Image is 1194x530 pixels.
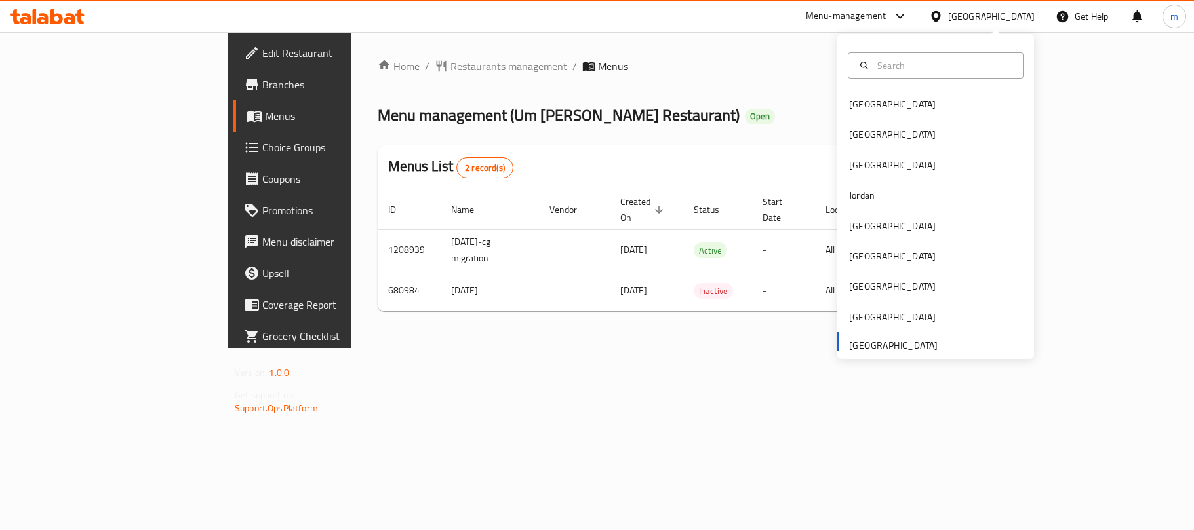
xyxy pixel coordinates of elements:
[598,58,628,74] span: Menus
[233,195,428,226] a: Promotions
[378,100,740,130] span: Menu management ( Um [PERSON_NAME] Restaurant )
[694,283,733,299] div: Inactive
[849,188,875,202] div: Jordan
[745,109,775,124] div: Open
[849,279,936,293] div: [GEOGRAPHIC_DATA]
[262,202,417,218] span: Promotions
[262,297,417,312] span: Coverage Report
[849,97,936,111] div: [GEOGRAPHIC_DATA]
[815,229,883,271] td: All
[745,111,775,122] span: Open
[549,202,594,218] span: Vendor
[378,190,1029,311] table: enhanced table
[435,58,567,74] a: Restaurants management
[849,249,936,263] div: [GEOGRAPHIC_DATA]
[694,202,736,218] span: Status
[262,234,417,250] span: Menu disclaimer
[451,202,491,218] span: Name
[752,271,815,311] td: -
[235,400,318,417] a: Support.OpsPlatform
[235,387,295,404] span: Get support on:
[233,320,428,352] a: Grocery Checklist
[826,202,867,218] span: Locale
[378,58,940,74] nav: breadcrumb
[233,132,428,163] a: Choice Groups
[806,9,886,24] div: Menu-management
[441,271,539,311] td: [DATE]
[849,127,936,142] div: [GEOGRAPHIC_DATA]
[456,157,513,178] div: Total records count
[620,194,667,225] span: Created On
[262,140,417,155] span: Choice Groups
[233,226,428,257] a: Menu disclaimer
[752,229,815,271] td: -
[849,158,936,172] div: [GEOGRAPHIC_DATA]
[233,163,428,195] a: Coupons
[233,69,428,100] a: Branches
[233,100,428,132] a: Menus
[262,328,417,344] span: Grocery Checklist
[763,194,799,225] span: Start Date
[233,257,428,289] a: Upsell
[694,243,727,258] span: Active
[849,310,936,324] div: [GEOGRAPHIC_DATA]
[620,241,647,258] span: [DATE]
[388,202,413,218] span: ID
[815,271,883,311] td: All
[620,282,647,299] span: [DATE]
[262,77,417,92] span: Branches
[269,364,289,381] span: 1.0.0
[694,284,733,299] span: Inactive
[262,45,417,61] span: Edit Restaurant
[1170,9,1178,24] span: m
[262,171,417,187] span: Coupons
[262,265,417,281] span: Upsell
[441,229,539,271] td: [DATE]-cg migration
[872,58,1015,73] input: Search
[265,108,417,124] span: Menus
[233,37,428,69] a: Edit Restaurant
[235,364,267,381] span: Version:
[388,157,513,178] h2: Menus List
[233,289,428,320] a: Coverage Report
[572,58,577,74] li: /
[457,162,513,174] span: 2 record(s)
[450,58,567,74] span: Restaurants management
[849,219,936,233] div: [GEOGRAPHIC_DATA]
[948,9,1035,24] div: [GEOGRAPHIC_DATA]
